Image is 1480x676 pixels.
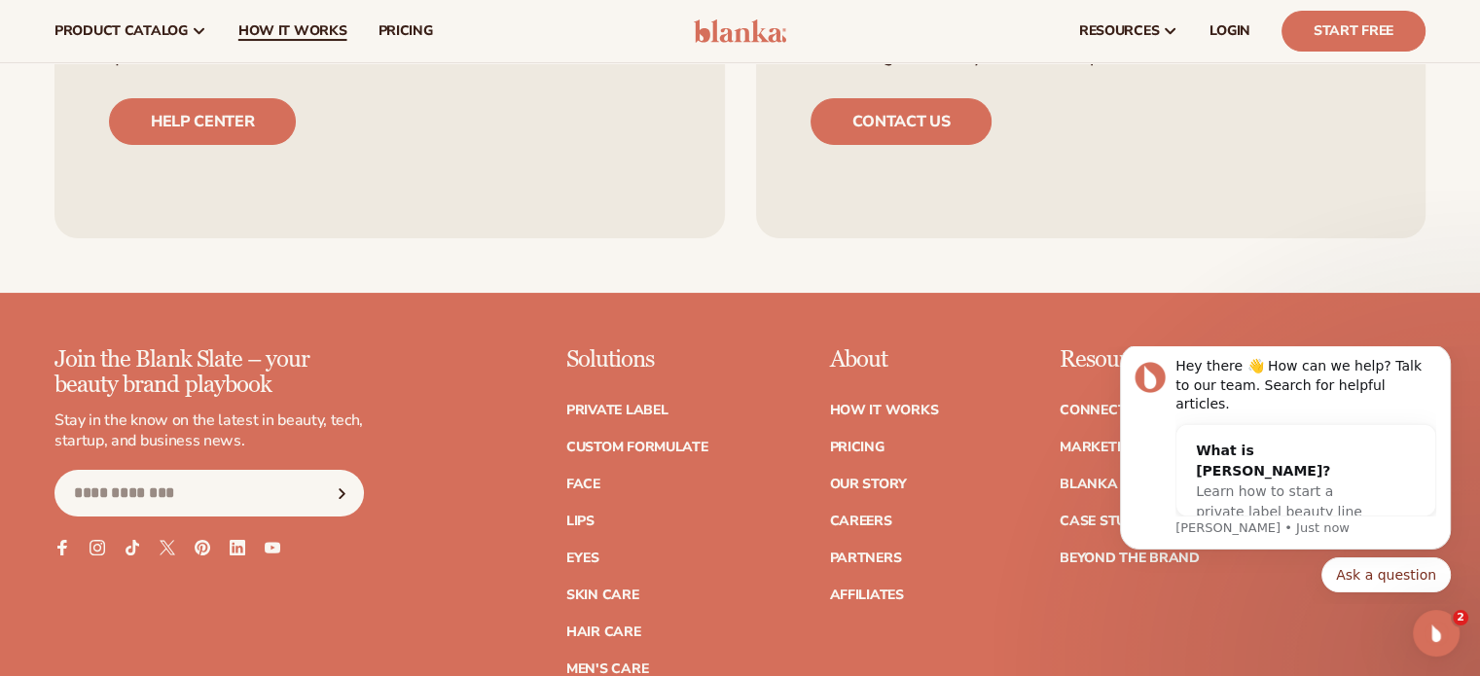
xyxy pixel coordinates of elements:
[694,19,786,43] img: logo
[1060,441,1208,454] a: Marketing services
[566,662,648,676] a: Men's Care
[566,551,599,565] a: Eyes
[54,347,364,399] p: Join the Blank Slate – your beauty brand playbook
[566,478,600,491] a: Face
[54,23,188,39] span: product catalog
[109,28,670,67] p: Get fast support from our Help Center – we answer a lot of common questions there.
[109,98,296,145] a: Help center
[829,515,891,528] a: Careers
[829,551,901,565] a: Partners
[811,98,993,145] a: Contact us
[238,23,347,39] span: How It Works
[1060,551,1200,565] a: Beyond the brand
[1281,11,1426,52] a: Start Free
[105,137,271,194] span: Learn how to start a private label beauty line with [PERSON_NAME]
[85,11,345,68] div: Hey there 👋 How can we help? Talk to our team. Search for helpful articles.
[231,211,360,246] button: Quick reply: Ask a question
[566,625,640,639] a: Hair Care
[378,23,432,39] span: pricing
[320,470,363,516] button: Subscribe
[829,588,903,602] a: Affiliates
[829,441,884,454] a: Pricing
[1079,23,1159,39] span: resources
[1060,404,1213,417] a: Connect your store
[85,11,345,170] div: Message content
[566,441,708,454] a: Custom formulate
[566,347,708,373] p: Solutions
[29,211,360,246] div: Quick reply options
[1060,515,1156,528] a: Case Studies
[829,478,906,491] a: Our Story
[1060,347,1213,373] p: Resources
[44,16,75,47] img: Profile image for Lee
[566,404,668,417] a: Private label
[829,404,938,417] a: How It Works
[566,588,638,602] a: Skin Care
[1453,610,1468,625] span: 2
[54,410,364,451] p: Stay in the know on the latest in beauty, tech, startup, and business news.
[85,173,345,191] p: Message from Lee, sent Just now
[811,28,1372,67] p: Can’t find the answer you’re looking for? Reach out to our team directly and we’ll get back to yo...
[1413,610,1460,657] iframe: Intercom live chat
[566,515,595,528] a: Lips
[1209,23,1250,39] span: LOGIN
[86,79,306,212] div: What is [PERSON_NAME]?Learn how to start a private label beauty line with [PERSON_NAME]
[1091,346,1480,604] iframe: Intercom notifications message
[829,347,938,373] p: About
[105,94,286,135] div: What is [PERSON_NAME]?
[1060,478,1189,491] a: Blanka Academy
